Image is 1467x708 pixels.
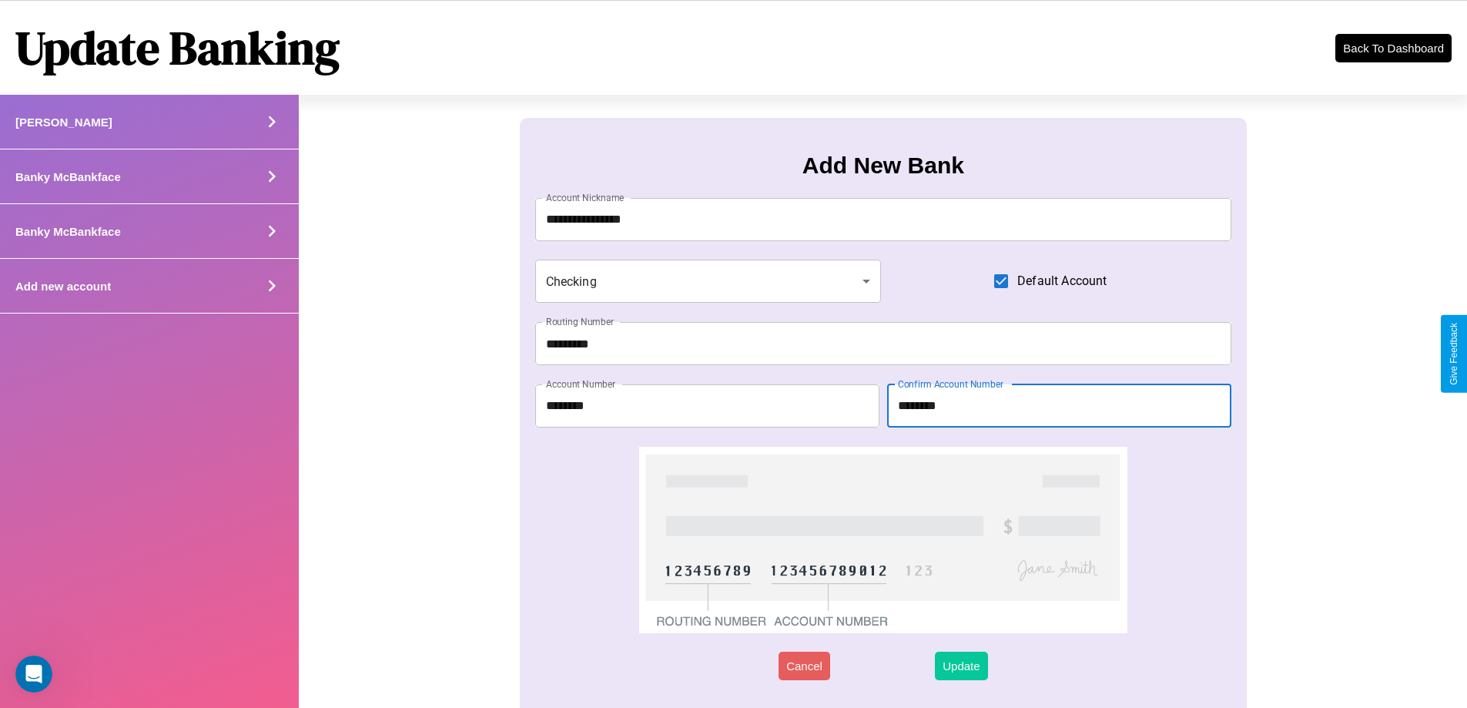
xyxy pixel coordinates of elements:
[1335,34,1452,62] button: Back To Dashboard
[546,191,625,204] label: Account Nickname
[15,16,340,79] h1: Update Banking
[15,116,112,129] h4: [PERSON_NAME]
[1449,323,1459,385] div: Give Feedback
[15,225,121,238] h4: Banky McBankface
[898,377,1003,391] label: Confirm Account Number
[15,170,121,183] h4: Banky McBankface
[935,652,987,680] button: Update
[15,656,52,693] iframe: Intercom live chat
[1017,272,1107,290] span: Default Account
[546,377,615,391] label: Account Number
[546,315,614,328] label: Routing Number
[639,447,1127,633] img: check
[15,280,111,293] h4: Add new account
[779,652,830,680] button: Cancel
[535,260,882,303] div: Checking
[802,153,964,179] h3: Add New Bank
